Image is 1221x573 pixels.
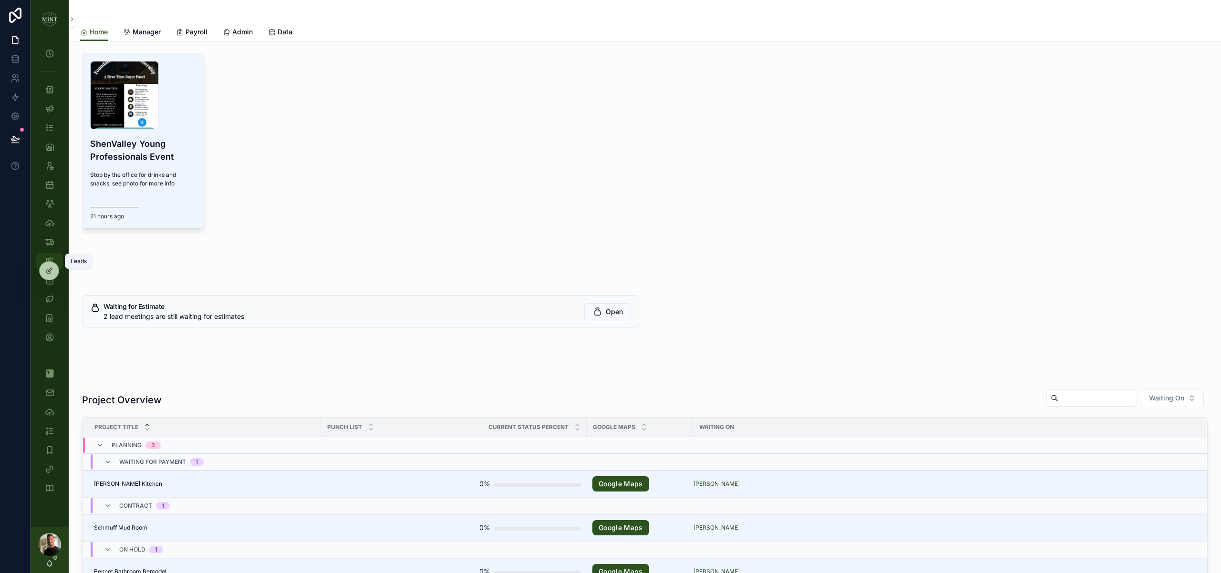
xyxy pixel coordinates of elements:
[592,520,687,535] a: Google Maps
[606,307,623,317] span: Open
[94,524,315,532] a: Schmuff Mud Room
[278,27,292,37] span: Data
[693,524,740,532] a: [PERSON_NAME]
[479,474,490,493] div: 0%
[196,458,198,466] div: 1
[436,518,581,537] a: 0%
[1149,393,1184,403] span: Waiting On
[268,23,292,42] a: Data
[223,23,253,42] a: Admin
[90,27,108,37] span: Home
[133,27,161,37] span: Manager
[232,27,253,37] span: Admin
[151,441,155,449] div: 3
[103,303,577,310] h5: Waiting for Estimate
[112,441,142,449] span: Planning
[80,23,108,41] a: Home
[186,27,207,37] span: Payroll
[90,213,124,220] p: 21 hours ago
[693,524,1195,532] a: [PERSON_NAME]
[584,303,631,320] button: Open
[593,423,635,431] span: Google Maps
[90,137,196,163] h4: ShenValley Young Professionals Event
[103,312,577,321] div: 2 lead meetings are still waiting for estimates
[592,520,649,535] a: Google Maps
[693,480,740,488] a: [PERSON_NAME]
[90,171,196,188] p: Stop by the office for drinks and snacks, see photo for more info
[479,518,490,537] div: 0%
[31,38,69,509] div: scrollable content
[90,201,196,209] span: _________________
[1141,389,1204,407] button: Select Button
[699,423,734,431] span: Waiting On
[94,524,147,532] span: Schmuff Mud Room
[94,480,315,488] a: [PERSON_NAME] Kitchen
[162,502,164,510] div: 1
[71,257,87,265] div: Leads
[119,546,145,553] span: On Hold
[592,476,687,491] a: Google Maps
[119,458,186,466] span: Waiting for payment
[436,474,581,493] a: 0%
[327,423,362,431] span: Punch List
[693,480,1195,488] a: [PERSON_NAME]
[123,23,161,42] a: Manager
[176,23,207,42] a: Payroll
[119,502,152,510] span: Contract
[103,312,244,320] span: 2 lead meetings are still waiting for estimates
[94,480,162,488] span: [PERSON_NAME] Kitchen
[94,423,138,431] span: Project Title
[82,393,162,407] h1: Project Overview
[488,423,569,431] span: Current Status Percent
[42,11,57,27] img: App logo
[592,476,649,491] a: Google Maps
[155,546,157,553] div: 1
